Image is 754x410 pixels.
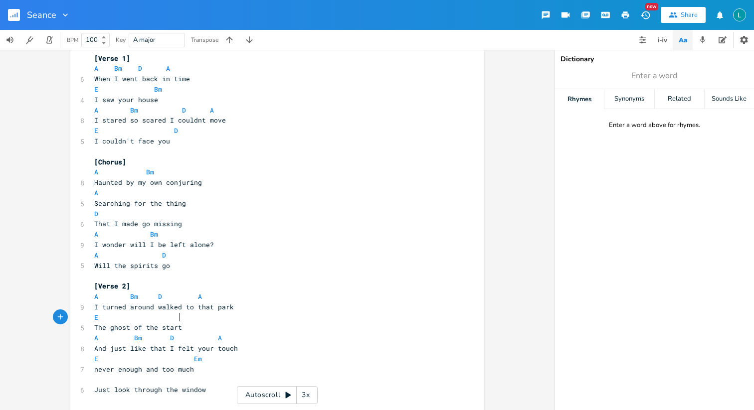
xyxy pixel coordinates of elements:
span: E [94,313,98,322]
span: Bm [130,106,138,115]
span: A [94,292,98,301]
span: never enough and too much [94,365,194,374]
span: A [94,106,98,115]
span: [Chorus] [94,157,126,166]
div: Share [681,10,698,19]
span: Bm [150,230,158,239]
span: D [182,106,186,115]
div: Key [116,37,126,43]
span: Searching for the thing [94,199,186,208]
span: Bm [146,167,154,176]
div: Synonyms [604,89,654,109]
div: 3x [297,386,315,404]
span: Bm [134,333,142,342]
span: A [94,333,98,342]
div: Related [655,89,704,109]
span: D [170,333,174,342]
span: I wonder will I be left alone? [94,240,214,249]
span: I turned around walked to that park [94,302,234,311]
div: Autoscroll [237,386,318,404]
div: New [645,3,658,10]
span: A [94,64,98,73]
span: E [94,354,98,363]
span: D [158,292,162,301]
span: I saw your house [94,95,158,104]
span: When I went back in time [94,74,190,83]
span: And just like that I felt your touch [94,344,238,353]
div: Sounds Like [705,89,754,109]
button: New [635,6,655,24]
div: Dictionary [561,56,748,63]
span: Haunted by my own conjuring [94,178,202,187]
span: The ghost of the start [94,323,182,332]
span: Bm [130,292,138,301]
span: Em [194,354,202,363]
span: Bm [114,64,122,73]
span: E [94,126,98,135]
span: Just look through the window [94,385,206,394]
span: E [94,85,98,94]
span: That I made go missing [94,219,182,228]
span: I couldn't face you [94,137,170,145]
span: I stared so scared I couldnt move [94,116,226,125]
span: A major [133,35,156,44]
span: Bm [154,85,162,94]
span: A [210,106,214,115]
span: A [218,333,222,342]
span: D [162,251,166,260]
span: A [198,292,202,301]
span: A [94,230,98,239]
div: Transpose [191,37,218,43]
span: A [166,64,170,73]
img: Lauren Bobersky [733,8,746,21]
div: Enter a word above for rhymes. [609,121,700,130]
span: A [94,251,98,260]
span: D [138,64,142,73]
div: Rhymes [555,89,604,109]
span: Will the spirits go [94,261,170,270]
span: Enter a word [631,70,677,82]
span: D [174,126,178,135]
div: BPM [67,37,78,43]
span: A [94,188,98,197]
span: [Verse 2] [94,281,130,290]
button: Share [661,7,706,23]
span: D [94,209,98,218]
span: Seance [27,10,56,19]
span: A [94,167,98,176]
span: [Verse 1] [94,54,130,63]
